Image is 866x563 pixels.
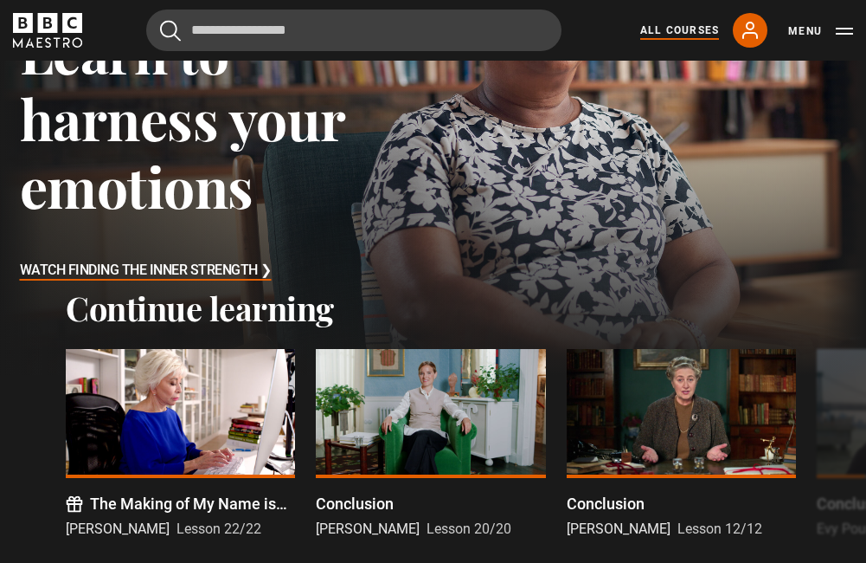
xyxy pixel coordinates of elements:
[567,521,670,537] span: [PERSON_NAME]
[788,23,853,40] button: Toggle navigation
[146,10,561,51] input: Search
[567,492,645,515] p: Conclusion
[20,18,433,219] h3: Learn to harness your emotions
[20,258,272,284] h3: Watch Finding the Inner Strength ❯
[176,521,261,537] span: Lesson 22/22
[66,349,295,540] a: The Making of My Name is [PERSON_NAME] del [PERSON_NAME] [PERSON_NAME] Lesson 22/22
[316,349,545,540] a: Conclusion [PERSON_NAME] Lesson 20/20
[427,521,511,537] span: Lesson 20/20
[316,521,420,537] span: [PERSON_NAME]
[13,13,82,48] svg: BBC Maestro
[160,20,181,42] button: Submit the search query
[567,349,796,540] a: Conclusion [PERSON_NAME] Lesson 12/12
[90,492,295,515] p: The Making of My Name is [PERSON_NAME] del [PERSON_NAME]
[640,23,719,38] a: All Courses
[66,521,170,537] span: [PERSON_NAME]
[316,492,394,515] p: Conclusion
[677,521,762,537] span: Lesson 12/12
[66,288,800,328] h2: Continue learning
